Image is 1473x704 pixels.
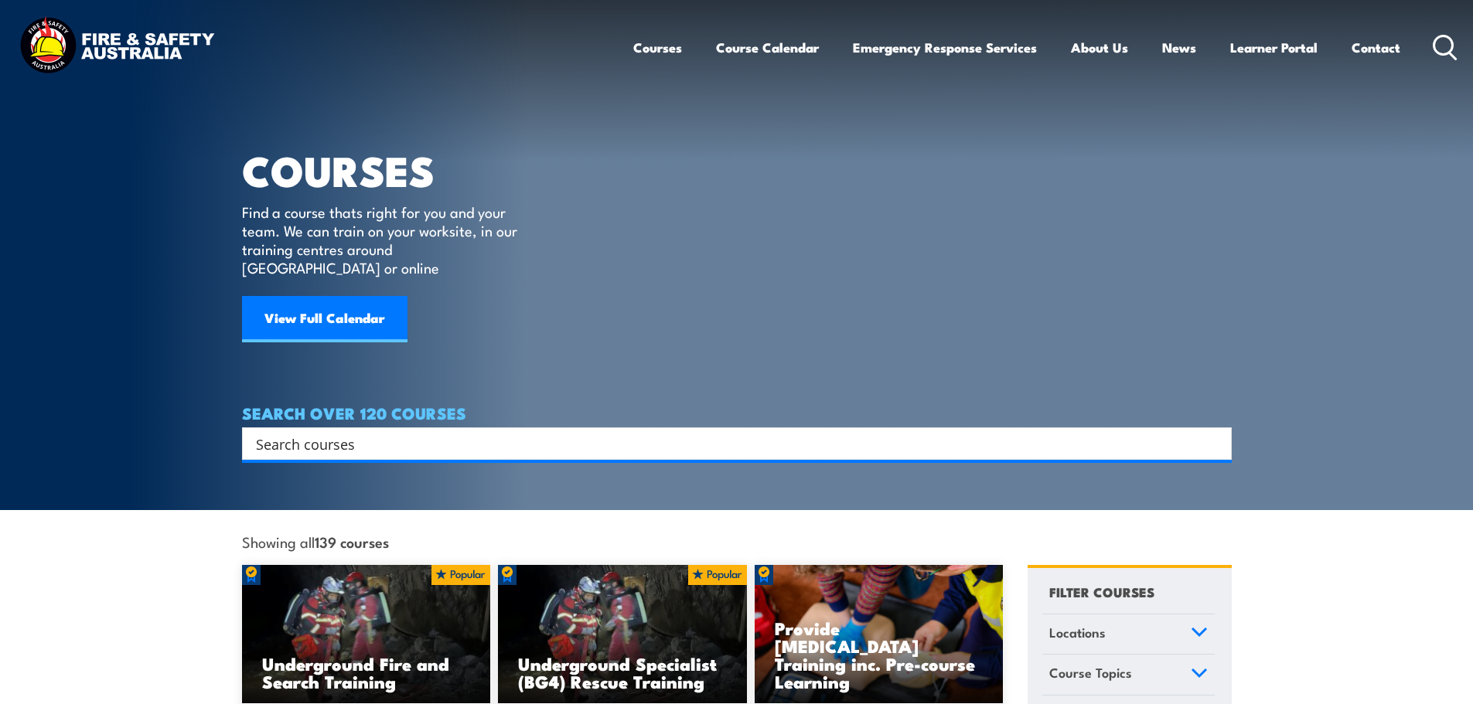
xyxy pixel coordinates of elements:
img: Low Voltage Rescue and Provide CPR [755,565,1004,704]
p: Find a course thats right for you and your team. We can train on your worksite, in our training c... [242,202,524,277]
a: Course Calendar [716,27,819,68]
h4: SEARCH OVER 120 COURSES [242,404,1232,421]
h3: Underground Specialist (BG4) Rescue Training [518,655,727,690]
a: Provide [MEDICAL_DATA] Training inc. Pre-course Learning [755,565,1004,704]
a: News [1162,27,1196,68]
input: Search input [256,432,1198,455]
a: About Us [1071,27,1128,68]
form: Search form [259,433,1201,454]
a: Underground Fire and Search Training [242,565,491,704]
span: Showing all [242,533,389,549]
img: Underground mine rescue [498,565,747,704]
a: Course Topics [1042,655,1215,695]
a: Underground Specialist (BG4) Rescue Training [498,565,747,704]
h1: COURSES [242,151,540,188]
h3: Underground Fire and Search Training [262,655,471,690]
h4: FILTER COURSES [1049,581,1154,602]
a: Emergency Response Services [853,27,1037,68]
a: Locations [1042,614,1215,655]
a: View Full Calendar [242,296,407,342]
a: Courses [633,27,682,68]
img: Underground mine rescue [242,565,491,704]
span: Locations [1049,622,1106,643]
span: Course Topics [1049,662,1132,683]
strong: 139 courses [315,531,389,552]
a: Learner Portal [1230,27,1318,68]
a: Contact [1352,27,1400,68]
h3: Provide [MEDICAL_DATA] Training inc. Pre-course Learning [775,619,984,690]
button: Search magnifier button [1205,433,1226,454]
